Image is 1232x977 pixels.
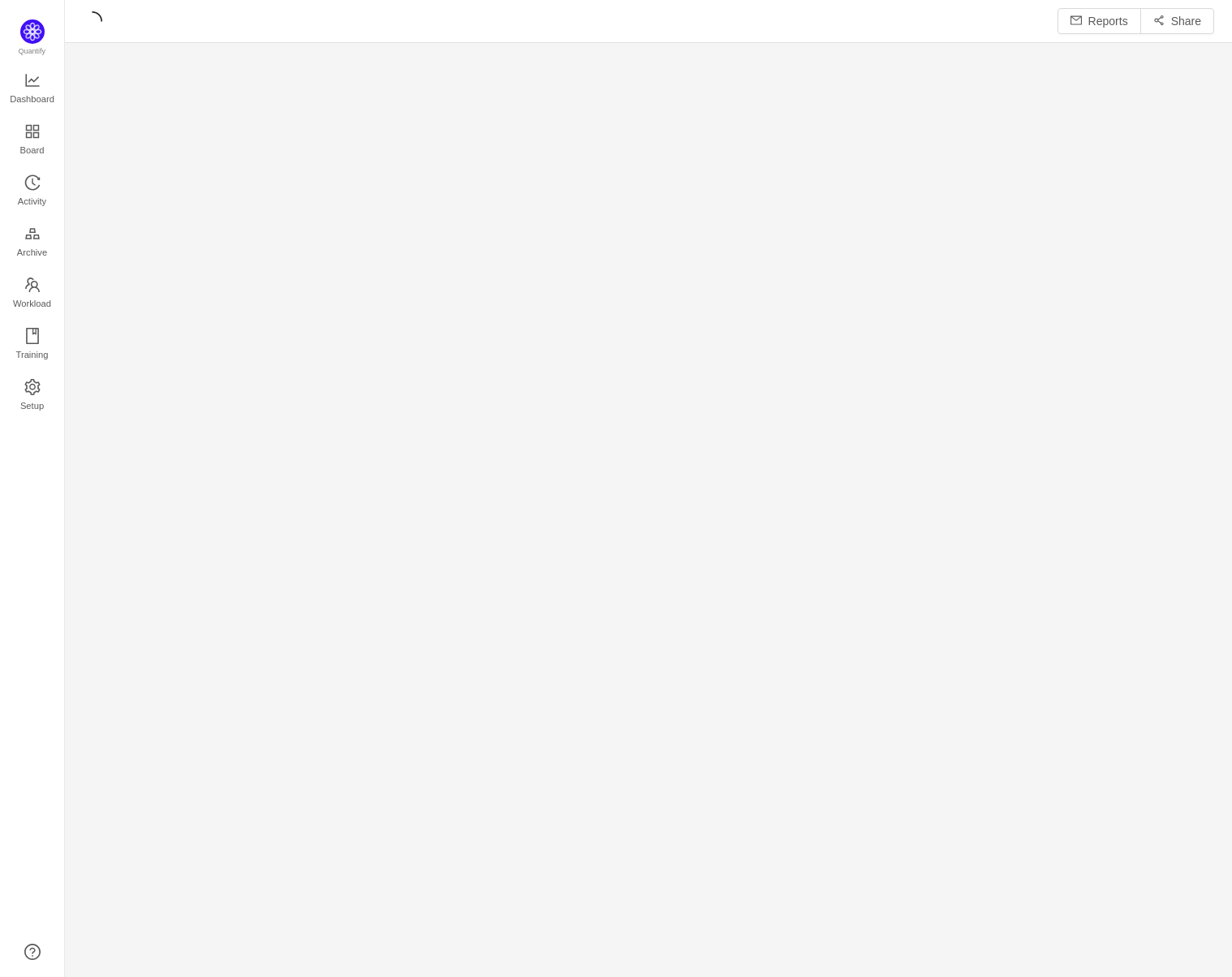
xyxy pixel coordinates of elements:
[24,329,41,361] a: Training
[24,72,41,88] i: icon: line-chart
[15,338,48,371] span: Training
[18,185,46,217] span: Activity
[24,278,41,310] a: Workload
[1058,8,1141,34] button: icon: mailReports
[24,379,41,395] i: icon: setting
[10,83,54,115] span: Dashboard
[24,123,41,140] i: icon: appstore
[24,175,41,208] a: Activity
[24,73,41,105] a: Dashboard
[19,47,46,55] span: Quantify
[20,390,44,422] span: Setup
[20,19,45,44] img: Quantify
[24,174,41,191] i: icon: history
[20,134,45,166] span: Board
[83,11,102,31] i: icon: loading
[24,226,41,259] a: Archive
[24,944,41,960] a: icon: question-circle
[24,380,41,412] a: Setup
[24,124,41,157] a: Board
[17,236,47,269] span: Archive
[24,277,41,293] i: icon: team
[24,328,41,344] i: icon: book
[13,287,51,320] span: Workload
[1140,8,1214,34] button: icon: share-altShare
[24,226,41,242] i: icon: gold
